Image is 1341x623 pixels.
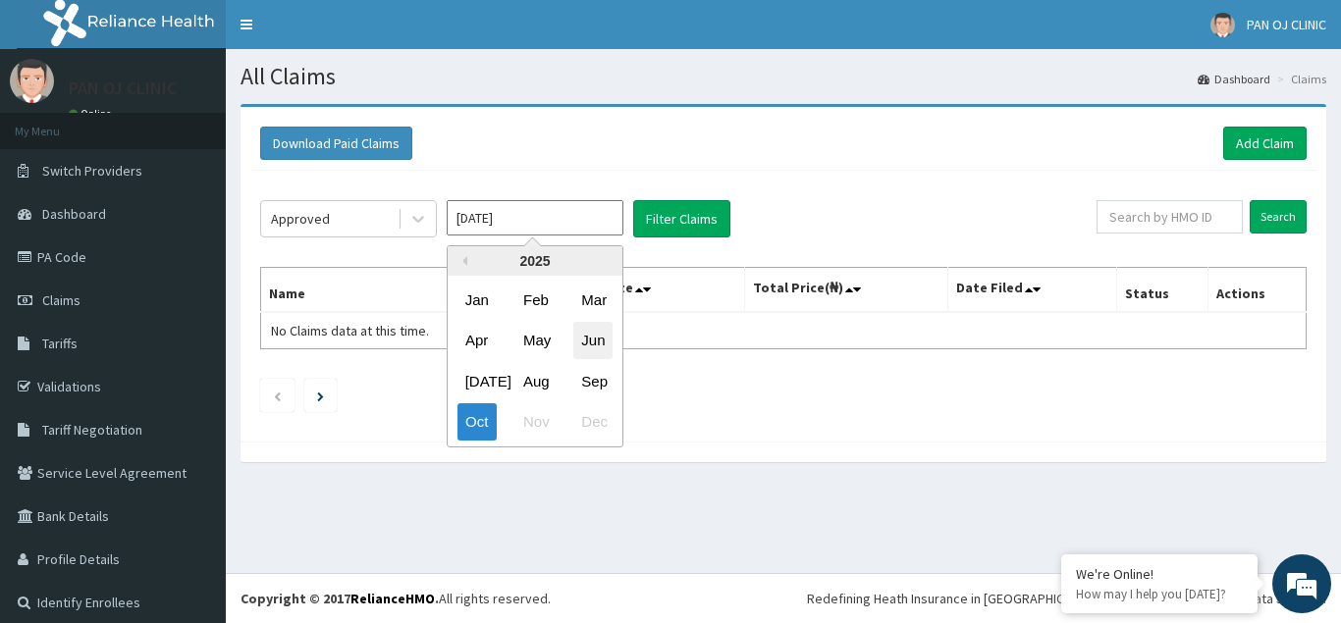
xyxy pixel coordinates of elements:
a: Next page [317,387,324,404]
textarea: Type your message and hit 'Enter' [10,415,374,484]
span: Claims [42,291,80,309]
div: Choose April 2025 [457,323,497,359]
a: Add Claim [1223,127,1307,160]
div: Choose May 2025 [515,323,555,359]
div: 2025 [448,246,622,276]
span: Dashboard [42,205,106,223]
input: Search by HMO ID [1097,200,1243,234]
p: How may I help you today? [1076,586,1243,602]
th: Name [261,268,524,313]
div: Choose January 2025 [457,282,497,318]
div: Choose July 2025 [457,363,497,399]
th: Date Filed [948,268,1117,313]
button: Previous Year [457,256,467,266]
img: User Image [10,59,54,103]
span: Tariff Negotiation [42,421,142,439]
div: Choose February 2025 [515,282,555,318]
li: Claims [1272,71,1326,87]
button: Download Paid Claims [260,127,412,160]
img: d_794563401_company_1708531726252_794563401 [36,98,80,147]
a: Online [69,107,116,121]
span: No Claims data at this time. [271,322,429,339]
div: Choose August 2025 [515,363,555,399]
input: Select Month and Year [447,200,623,235]
div: Choose June 2025 [573,323,613,359]
input: Search [1250,200,1307,234]
img: User Image [1210,13,1235,37]
div: month 2025-10 [448,280,622,442]
span: Switch Providers [42,162,142,180]
footer: All rights reserved. [226,573,1341,623]
div: Chat with us now [102,110,330,135]
th: Total Price(₦) [744,268,948,313]
a: RelianceHMO [350,590,435,607]
span: We're online! [114,186,271,385]
div: Redefining Heath Insurance in [GEOGRAPHIC_DATA] using Telemedicine and Data Science! [807,589,1326,608]
a: Dashboard [1198,71,1270,87]
div: Choose March 2025 [573,282,613,318]
div: Choose October 2025 [457,404,497,441]
th: Actions [1207,268,1306,313]
div: Choose September 2025 [573,363,613,399]
th: Status [1117,268,1208,313]
span: PAN OJ CLINIC [1247,16,1326,33]
a: Previous page [273,387,282,404]
strong: Copyright © 2017 . [241,590,439,607]
span: Tariffs [42,335,78,352]
button: Filter Claims [633,200,730,237]
div: We're Online! [1076,565,1243,583]
p: PAN OJ CLINIC [69,79,177,97]
div: Minimize live chat window [322,10,369,57]
h1: All Claims [241,64,1326,89]
div: Approved [271,209,330,229]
